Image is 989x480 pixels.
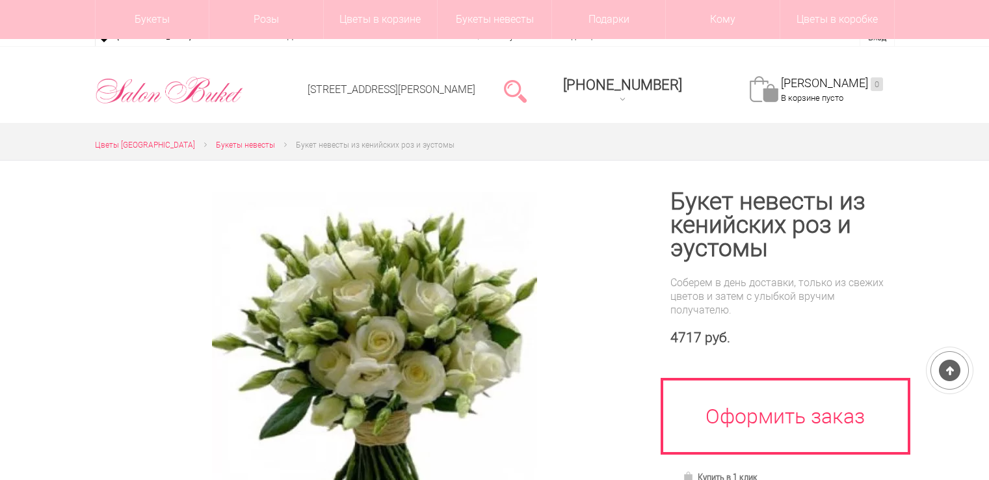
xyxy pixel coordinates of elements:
ins: 0 [871,77,883,91]
span: В корзине пусто [781,93,843,103]
img: Цветы Нижний Новгород [95,73,244,107]
a: Оформить заказ [661,378,910,455]
a: [PHONE_NUMBER] [555,72,690,109]
h1: Букет невесты из кенийских роз и эустомы [670,190,895,260]
span: [PHONE_NUMBER] [563,77,682,93]
a: Букеты невесты [216,139,275,152]
a: Цветы [GEOGRAPHIC_DATA] [95,139,195,152]
div: Соберем в день доставки, только из свежих цветов и затем с улыбкой вручим получателю. [670,276,895,317]
span: Цветы [GEOGRAPHIC_DATA] [95,140,195,150]
span: Букет невесты из кенийских роз и эустомы [296,140,455,150]
a: [STREET_ADDRESS][PERSON_NAME] [308,83,475,96]
a: [PERSON_NAME] [781,76,883,91]
div: 4717 руб. [670,330,895,346]
span: Букеты невесты [216,140,275,150]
